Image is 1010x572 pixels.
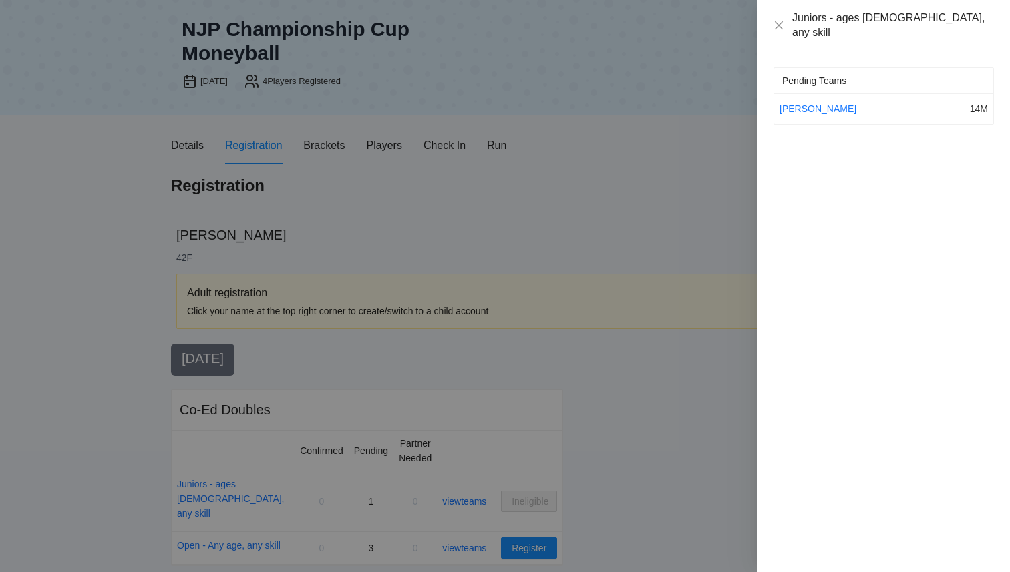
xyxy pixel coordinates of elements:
a: [PERSON_NAME] [780,103,856,114]
div: Juniors - ages [DEMOGRAPHIC_DATA], any skill [792,11,994,40]
div: 14M [968,101,988,116]
span: close [774,20,784,31]
button: Close [774,20,784,31]
div: Pending Teams [782,68,985,93]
